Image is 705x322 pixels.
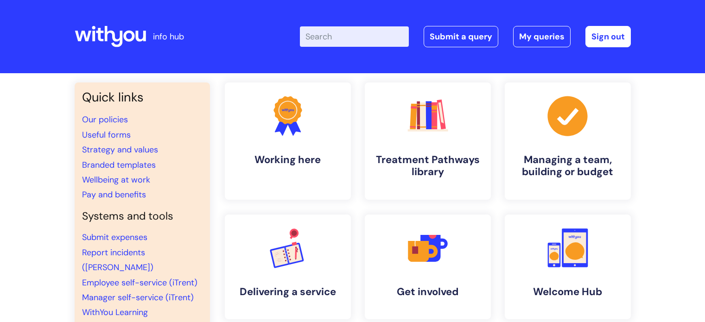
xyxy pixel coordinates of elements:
a: Submit a query [424,26,498,47]
a: Working here [225,82,351,200]
a: WithYou Learning [82,307,148,318]
a: Sign out [585,26,631,47]
a: Delivering a service [225,215,351,319]
a: Useful forms [82,129,131,140]
h4: Welcome Hub [512,286,623,298]
h4: Treatment Pathways library [372,154,483,178]
h3: Quick links [82,90,203,105]
a: Managing a team, building or budget [505,82,631,200]
h4: Systems and tools [82,210,203,223]
a: Submit expenses [82,232,147,243]
h4: Managing a team, building or budget [512,154,623,178]
a: Branded templates [82,159,156,170]
a: Our policies [82,114,128,125]
a: Manager self-service (iTrent) [82,292,194,303]
p: info hub [153,29,184,44]
a: Get involved [365,215,491,319]
h4: Get involved [372,286,483,298]
a: Pay and benefits [82,189,146,200]
h4: Delivering a service [232,286,343,298]
a: Employee self-service (iTrent) [82,277,197,288]
div: | - [300,26,631,47]
a: My queries [513,26,571,47]
a: Treatment Pathways library [365,82,491,200]
a: Strategy and values [82,144,158,155]
a: Report incidents ([PERSON_NAME]) [82,247,153,273]
a: Wellbeing at work [82,174,150,185]
a: Welcome Hub [505,215,631,319]
h4: Working here [232,154,343,166]
input: Search [300,26,409,47]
